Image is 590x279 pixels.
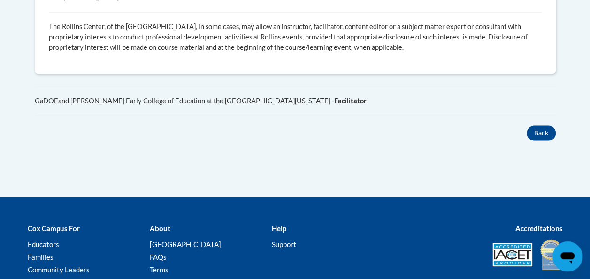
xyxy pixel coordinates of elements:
a: [GEOGRAPHIC_DATA] [149,240,221,248]
a: FAQs [149,252,166,261]
iframe: Button to launch messaging window [552,241,582,271]
a: Community Leaders [28,265,90,273]
b: Help [271,224,286,232]
a: Terms [149,265,168,273]
a: Families [28,252,54,261]
b: About [149,224,170,232]
img: Accredited IACET® Provider [492,243,532,266]
a: Educators [28,240,59,248]
button: Back [527,125,556,140]
div: GaDOEand [PERSON_NAME] Early College of Education at the [GEOGRAPHIC_DATA][US_STATE] - [35,96,556,106]
b: Accreditations [515,224,563,232]
img: IDA® Accredited [539,238,563,271]
p: The Rollins Center, of the [GEOGRAPHIC_DATA], in some cases, may allow an instructor, facilitator... [49,22,542,53]
a: Support [271,240,296,248]
b: Facilitator [334,97,367,105]
b: Cox Campus For [28,224,80,232]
